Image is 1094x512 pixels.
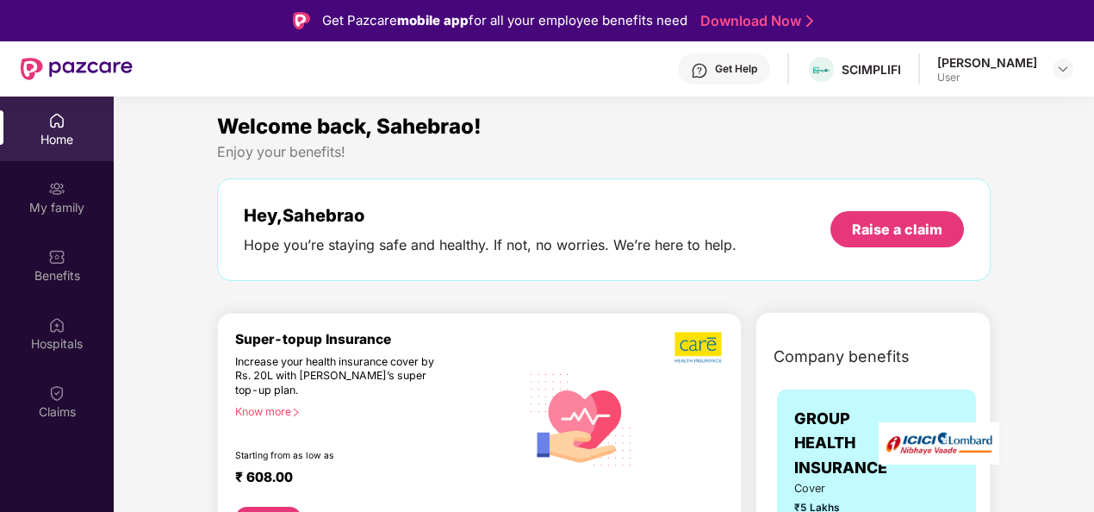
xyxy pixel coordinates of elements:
img: Logo [293,12,310,29]
a: Download Now [700,12,808,30]
div: SCIMPLIFI [842,61,901,78]
span: right [291,408,301,417]
div: User [937,71,1037,84]
img: svg+xml;base64,PHN2ZyBpZD0iSGVscC0zMngzMiIgeG1sbnM9Imh0dHA6Ly93d3cudzMub3JnLzIwMDAvc3ZnIiB3aWR0aD... [691,62,708,79]
div: ₹ 608.00 [235,469,503,490]
div: Hey, Sahebrao [244,205,737,226]
img: transparent%20(1).png [809,64,834,77]
img: insurerLogo [879,422,999,465]
img: Stroke [806,12,813,30]
img: svg+xml;base64,PHN2ZyBpZD0iSG9tZSIgeG1sbnM9Imh0dHA6Ly93d3cudzMub3JnLzIwMDAvc3ZnIiB3aWR0aD0iMjAiIG... [48,112,65,129]
img: svg+xml;base64,PHN2ZyBpZD0iRHJvcGRvd24tMzJ4MzIiIHhtbG5zPSJodHRwOi8vd3d3LnczLm9yZy8yMDAwL3N2ZyIgd2... [1056,62,1070,76]
img: svg+xml;base64,PHN2ZyBpZD0iQmVuZWZpdHMiIHhtbG5zPSJodHRwOi8vd3d3LnczLm9yZy8yMDAwL3N2ZyIgd2lkdGg9Ij... [48,248,65,265]
span: Cover [794,480,855,497]
img: svg+xml;base64,PHN2ZyBpZD0iQ2xhaW0iIHhtbG5zPSJodHRwOi8vd3d3LnczLm9yZy8yMDAwL3N2ZyIgd2lkdGg9IjIwIi... [48,384,65,402]
div: Know more [235,405,510,417]
div: Enjoy your benefits! [217,143,991,161]
span: Welcome back, Sahebrao! [217,114,482,139]
img: svg+xml;base64,PHN2ZyBpZD0iSG9zcGl0YWxzIiB4bWxucz0iaHR0cDovL3d3dy53My5vcmcvMjAwMC9zdmciIHdpZHRoPS... [48,316,65,334]
div: Increase your health insurance cover by Rs. 20L with [PERSON_NAME]’s super top-up plan. [235,355,446,398]
img: b5dec4f62d2307b9de63beb79f102df3.png [674,331,724,364]
div: Starting from as low as [235,450,447,462]
strong: mobile app [397,12,469,28]
span: Company benefits [774,345,910,369]
img: New Pazcare Logo [21,58,133,80]
img: svg+xml;base64,PHN2ZyB3aWR0aD0iMjAiIGhlaWdodD0iMjAiIHZpZXdCb3g9IjAgMCAyMCAyMCIgZmlsbD0ibm9uZSIgeG... [48,180,65,197]
div: Super-topup Insurance [235,331,520,347]
img: svg+xml;base64,PHN2ZyB4bWxucz0iaHR0cDovL3d3dy53My5vcmcvMjAwMC9zdmciIHhtbG5zOnhsaW5rPSJodHRwOi8vd3... [520,357,643,481]
div: Hope you’re staying safe and healthy. If not, no worries. We’re here to help. [244,236,737,254]
div: Raise a claim [852,220,942,239]
div: Get Help [715,62,757,76]
div: Get Pazcare for all your employee benefits need [322,10,687,31]
span: GROUP HEALTH INSURANCE [794,407,887,480]
div: [PERSON_NAME] [937,54,1037,71]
